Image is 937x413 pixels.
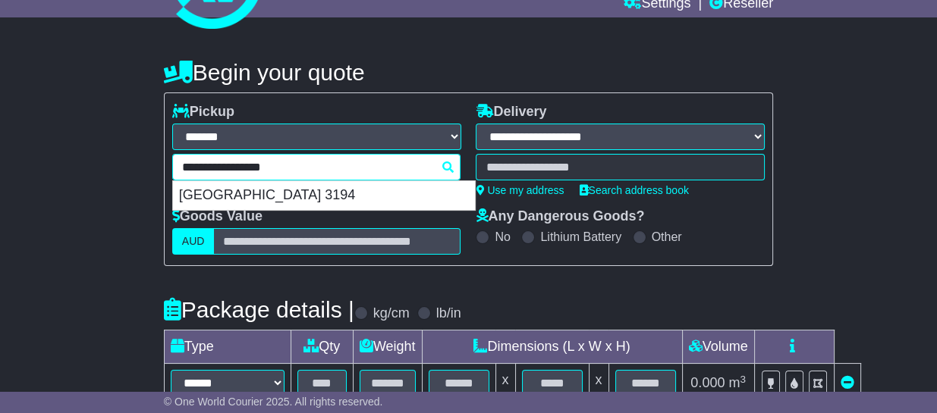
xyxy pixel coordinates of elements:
label: Any Dangerous Goods? [476,208,644,225]
label: Lithium Battery [540,230,621,244]
label: No [495,230,510,244]
td: x [589,364,608,403]
a: Use my address [476,184,564,196]
h4: Package details | [164,297,354,322]
td: Qty [291,330,353,364]
td: Dimensions (L x W x H) [422,330,682,364]
span: 0.000 [690,375,725,390]
a: Remove this item [841,375,854,390]
td: Weight [353,330,422,364]
label: AUD [172,228,215,255]
sup: 3 [740,374,746,385]
label: Goods Value [172,208,263,225]
span: © One World Courier 2025. All rights reserved. [164,396,383,408]
td: Type [164,330,291,364]
div: [GEOGRAPHIC_DATA] 3194 [173,181,475,210]
h4: Begin your quote [164,60,773,85]
a: Search address book [580,184,689,196]
label: lb/in [436,305,461,322]
label: Pickup [172,104,234,120]
td: Volume [682,330,754,364]
td: x [495,364,515,403]
label: kg/cm [373,305,410,322]
label: Delivery [476,104,546,120]
label: Other [652,230,682,244]
span: m [728,375,746,390]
